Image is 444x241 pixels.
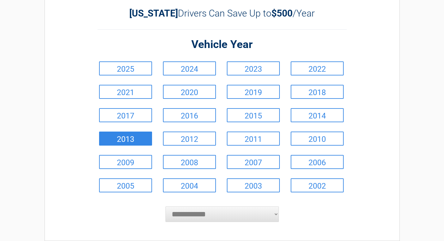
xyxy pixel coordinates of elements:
a: 2011 [227,132,280,146]
a: 2003 [227,178,280,192]
a: 2023 [227,61,280,75]
a: 2020 [163,85,216,99]
a: 2016 [163,108,216,122]
a: 2008 [163,155,216,169]
b: [US_STATE] [129,8,178,19]
a: 2007 [227,155,280,169]
h2: Vehicle Year [98,37,347,52]
a: 2004 [163,178,216,192]
a: 2006 [291,155,344,169]
a: 2017 [99,108,152,122]
a: 2021 [99,85,152,99]
a: 2010 [291,132,344,146]
a: 2024 [163,61,216,75]
a: 2014 [291,108,344,122]
a: 2009 [99,155,152,169]
a: 2019 [227,85,280,99]
a: 2005 [99,178,152,192]
a: 2018 [291,85,344,99]
a: 2025 [99,61,152,75]
b: $500 [271,8,293,19]
a: 2013 [99,132,152,146]
h2: Drivers Can Save Up to /Year [98,8,347,19]
a: 2022 [291,61,344,75]
a: 2012 [163,132,216,146]
a: 2002 [291,178,344,192]
a: 2015 [227,108,280,122]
